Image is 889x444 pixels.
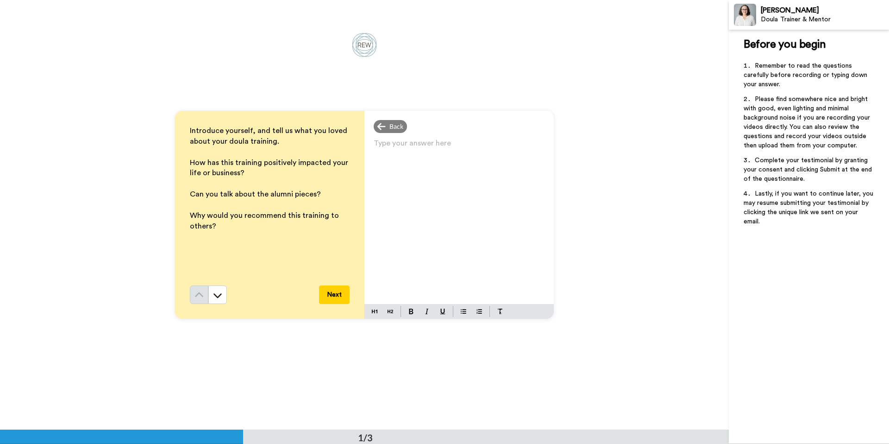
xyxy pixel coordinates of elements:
img: underline-mark.svg [440,309,445,314]
div: Back [374,120,407,133]
div: [PERSON_NAME] [761,6,889,15]
img: bulleted-block.svg [461,308,466,315]
img: Profile Image [734,4,756,26]
img: heading-two-block.svg [388,308,393,315]
span: Back [389,122,403,131]
span: Lastly, if you want to continue later, you may resume submitting your testimonial by clicking the... [744,190,875,225]
span: Why would you recommend this training to others? [190,212,341,230]
span: Complete your testimonial by granting your consent and clicking Submit at the end of the question... [744,157,874,182]
img: clear-format.svg [497,309,503,314]
div: Doula Trainer & Mentor [761,16,889,24]
span: Introduce yourself, and tell us what you loved about your doula training. [190,127,349,145]
span: Can you talk about the alumni pieces? [190,190,321,198]
div: 1/3 [343,431,388,444]
span: How has this training positively impacted your life or business? [190,159,350,177]
span: Before you begin [744,39,826,50]
img: bold-mark.svg [409,309,413,314]
button: Next [319,285,350,304]
span: Remember to read the questions carefully before recording or typing down your answer. [744,63,869,88]
span: Please find somewhere nice and bright with good, even lighting and minimal background noise if yo... [744,96,872,149]
img: italic-mark.svg [425,309,429,314]
img: numbered-block.svg [476,308,482,315]
img: heading-one-block.svg [372,308,377,315]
